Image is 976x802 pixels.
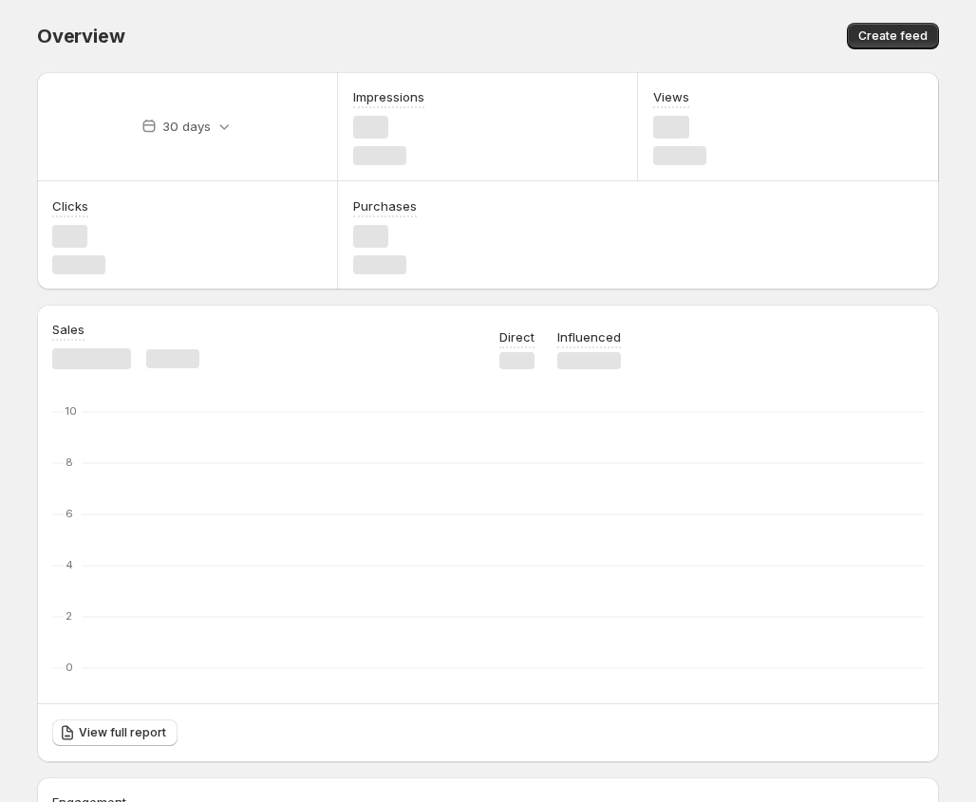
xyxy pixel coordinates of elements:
span: Create feed [858,28,928,44]
h3: Clicks [52,196,88,215]
span: View full report [79,725,166,740]
p: Direct [499,327,535,346]
text: 0 [66,661,73,674]
text: 2 [66,609,72,623]
text: 8 [66,456,73,469]
a: View full report [52,719,178,746]
text: 6 [66,507,73,520]
text: 10 [66,404,77,418]
span: Overview [37,25,124,47]
h3: Purchases [353,196,417,215]
p: 30 days [162,117,211,136]
p: Influenced [557,327,621,346]
h3: Impressions [353,87,424,106]
text: 4 [66,558,73,571]
button: Create feed [847,23,939,49]
h3: Sales [52,320,84,339]
h3: Views [653,87,689,106]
